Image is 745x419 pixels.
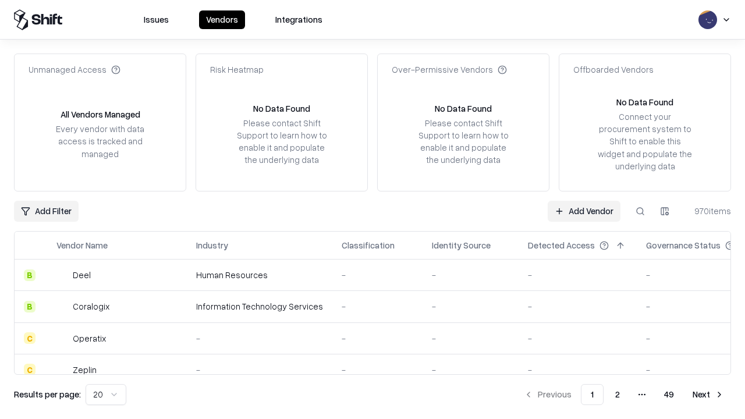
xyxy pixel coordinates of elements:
[196,239,228,251] div: Industry
[52,123,148,159] div: Every vendor with data access is tracked and managed
[528,364,627,376] div: -
[268,10,329,29] button: Integrations
[56,301,68,313] img: Coralogix
[597,111,693,172] div: Connect your procurement system to Shift to enable this widget and populate the underlying data
[392,63,507,76] div: Over-Permissive Vendors
[342,269,413,281] div: -
[233,117,330,166] div: Please contact Shift Support to learn how to enable it and populate the underlying data
[432,332,509,345] div: -
[517,384,731,405] nav: pagination
[432,269,509,281] div: -
[73,332,106,345] div: Operatix
[56,269,68,281] img: Deel
[73,269,91,281] div: Deel
[24,301,36,313] div: B
[196,269,323,281] div: Human Resources
[606,384,629,405] button: 2
[415,117,512,166] div: Please contact Shift Support to learn how to enable it and populate the underlying data
[342,332,413,345] div: -
[14,388,81,400] p: Results per page:
[196,364,323,376] div: -
[210,63,264,76] div: Risk Heatmap
[528,332,627,345] div: -
[528,300,627,313] div: -
[14,201,79,222] button: Add Filter
[528,239,595,251] div: Detected Access
[432,364,509,376] div: -
[24,269,36,281] div: B
[56,239,108,251] div: Vendor Name
[655,384,683,405] button: 49
[61,108,140,120] div: All Vendors Managed
[528,269,627,281] div: -
[435,102,492,115] div: No Data Found
[196,300,323,313] div: Information Technology Services
[342,239,395,251] div: Classification
[342,300,413,313] div: -
[581,384,604,405] button: 1
[432,239,491,251] div: Identity Source
[24,364,36,375] div: C
[196,332,323,345] div: -
[342,364,413,376] div: -
[29,63,120,76] div: Unmanaged Access
[573,63,654,76] div: Offboarded Vendors
[56,332,68,344] img: Operatix
[137,10,176,29] button: Issues
[548,201,620,222] a: Add Vendor
[684,205,731,217] div: 970 items
[24,332,36,344] div: C
[56,364,68,375] img: Zeplin
[686,384,731,405] button: Next
[199,10,245,29] button: Vendors
[253,102,310,115] div: No Data Found
[432,300,509,313] div: -
[616,96,673,108] div: No Data Found
[73,300,109,313] div: Coralogix
[73,364,97,376] div: Zeplin
[646,239,721,251] div: Governance Status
